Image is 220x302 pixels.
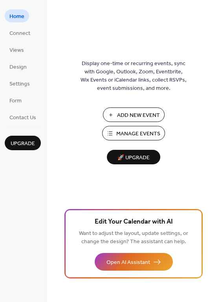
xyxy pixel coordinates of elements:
[9,46,24,55] span: Views
[5,94,26,107] a: Form
[79,228,188,247] span: Want to adjust the layout, update settings, or change the design? The assistant can help.
[11,140,35,148] span: Upgrade
[5,43,29,56] a: Views
[9,63,27,71] span: Design
[5,111,41,124] a: Contact Us
[5,136,41,150] button: Upgrade
[95,253,173,271] button: Open AI Assistant
[9,80,30,88] span: Settings
[117,111,160,120] span: Add New Event
[5,9,29,22] a: Home
[5,77,35,90] a: Settings
[9,13,24,21] span: Home
[5,26,35,39] a: Connect
[106,258,150,267] span: Open AI Assistant
[81,60,187,93] span: Display one-time or recurring events, sync with Google, Outlook, Zoom, Eventbrite, Wix Events or ...
[95,216,173,227] span: Edit Your Calendar with AI
[112,153,156,163] span: 🚀 Upgrade
[5,60,31,73] a: Design
[116,130,160,138] span: Manage Events
[103,107,165,122] button: Add New Event
[102,126,165,140] button: Manage Events
[9,97,22,105] span: Form
[107,150,160,164] button: 🚀 Upgrade
[9,29,30,38] span: Connect
[9,114,36,122] span: Contact Us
